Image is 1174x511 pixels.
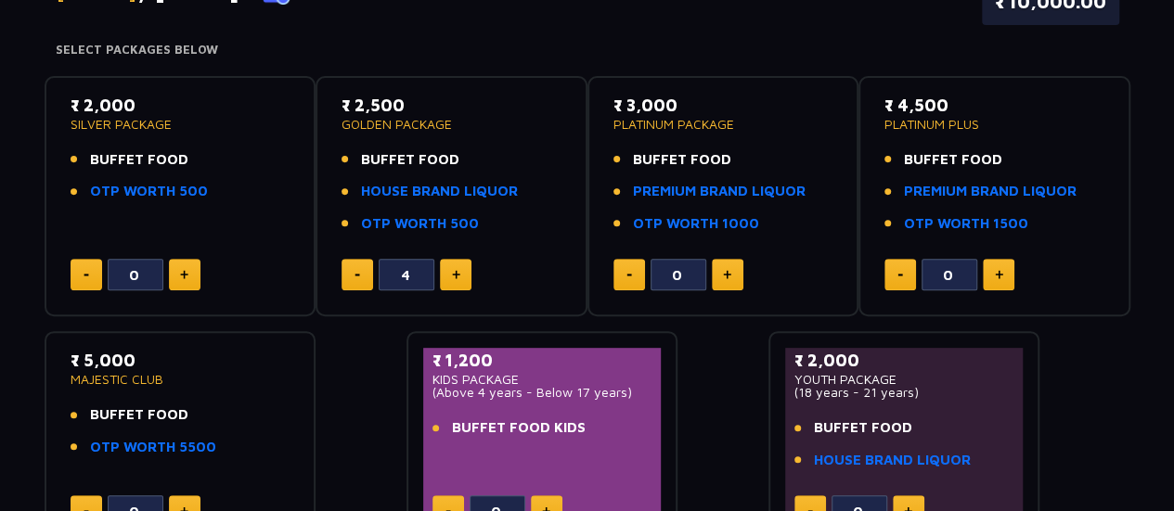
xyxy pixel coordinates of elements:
a: HOUSE BRAND LIQUOR [361,181,518,202]
img: minus [897,274,903,276]
a: OTP WORTH 500 [90,181,208,202]
p: ₹ 2,500 [342,93,561,118]
a: PREMIUM BRAND LIQUOR [904,181,1077,202]
a: PREMIUM BRAND LIQUOR [633,181,806,202]
img: plus [723,270,731,279]
span: BUFFET FOOD [90,404,188,426]
h4: Select Packages Below [56,43,1119,57]
p: KIDS PACKAGE [432,373,652,386]
p: ₹ 1,200 [432,348,652,373]
p: ₹ 5,000 [71,348,290,373]
span: BUFFET FOOD [814,417,912,439]
a: OTP WORTH 500 [361,213,479,235]
img: plus [452,270,460,279]
span: BUFFET FOOD [633,149,731,171]
p: (18 years - 21 years) [794,386,1014,399]
p: (Above 4 years - Below 17 years) [432,386,652,399]
p: SILVER PACKAGE [71,118,290,131]
p: ₹ 3,000 [613,93,833,118]
img: plus [995,270,1003,279]
p: GOLDEN PACKAGE [342,118,561,131]
span: BUFFET FOOD [361,149,459,171]
img: minus [355,274,360,276]
p: ₹ 2,000 [71,93,290,118]
img: minus [626,274,632,276]
span: BUFFET FOOD [904,149,1002,171]
img: minus [84,274,89,276]
a: OTP WORTH 1500 [904,213,1028,235]
p: MAJESTIC CLUB [71,373,290,386]
p: ₹ 2,000 [794,348,1014,373]
p: ₹ 4,500 [884,93,1104,118]
p: PLATINUM PLUS [884,118,1104,131]
a: HOUSE BRAND LIQUOR [814,450,971,471]
span: BUFFET FOOD [90,149,188,171]
a: OTP WORTH 5500 [90,437,216,458]
a: OTP WORTH 1000 [633,213,759,235]
img: plus [180,270,188,279]
span: BUFFET FOOD KIDS [452,417,586,439]
p: PLATINUM PACKAGE [613,118,833,131]
p: YOUTH PACKAGE [794,373,1014,386]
